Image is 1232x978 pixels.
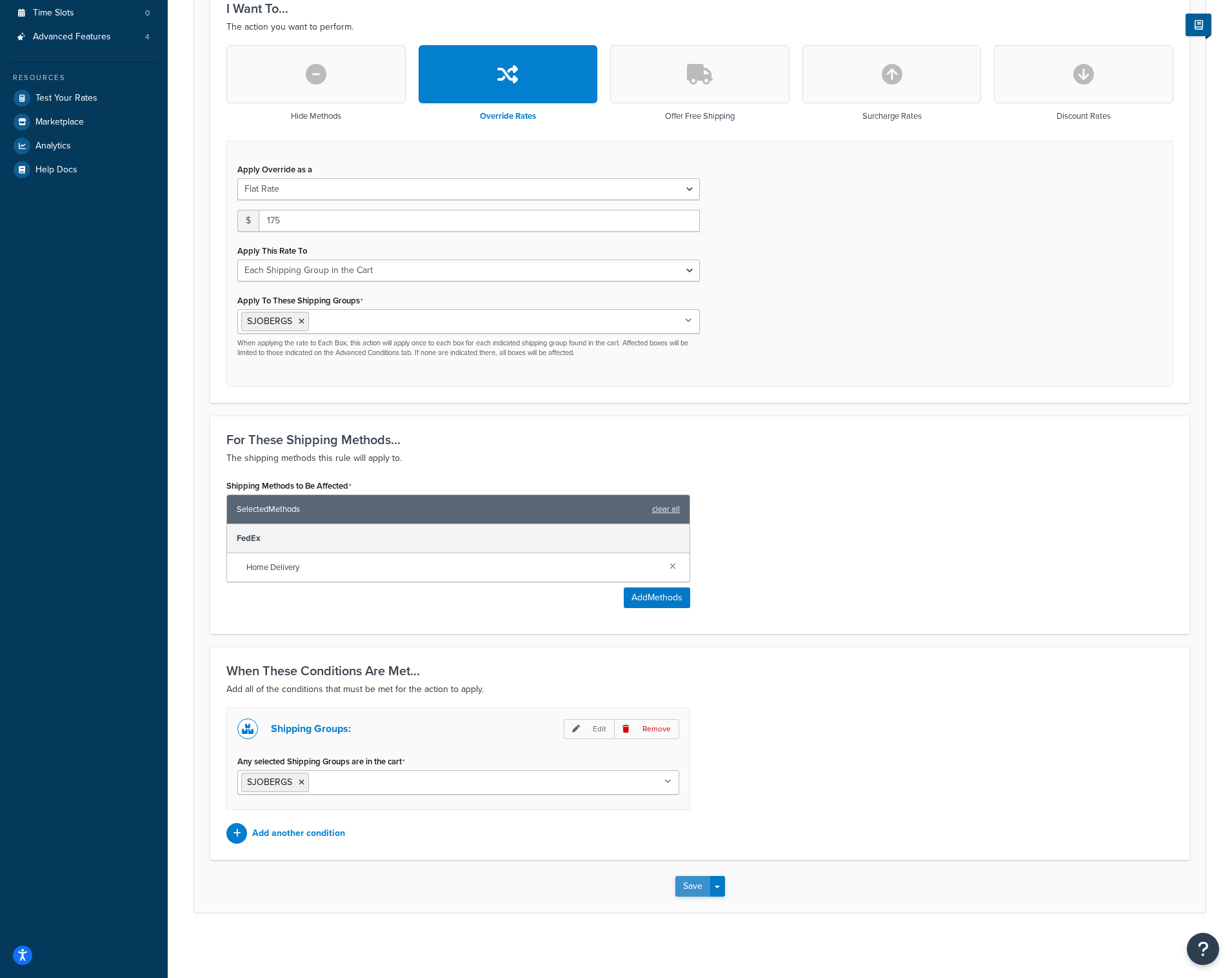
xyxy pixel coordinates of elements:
label: Apply Override as a [237,165,312,174]
span: 0 [145,8,150,19]
span: Advanced Features [33,32,111,43]
a: clear all [652,500,680,518]
a: Test Your Rates [10,87,158,110]
label: Shipping Methods to Be Affected [226,481,352,491]
a: Time Slots0 [10,1,158,25]
h3: For These Shipping Methods... [226,433,1173,447]
li: Time Slots [10,1,158,25]
h3: When These Conditions Are Met... [226,664,1173,678]
h3: Override Rates [480,112,536,121]
p: The action you want to perform. [226,19,1173,35]
button: AddMethods [624,587,690,608]
label: Any selected Shipping Groups are in the cart [237,757,405,767]
p: Add all of the conditions that must be met for the action to apply. [226,682,1173,697]
label: Apply To These Shipping Groups [237,296,363,306]
div: Resources [10,72,158,83]
li: Advanced Features [10,25,158,49]
a: Analytics [10,134,158,158]
label: Apply This Rate To [237,246,307,256]
p: Shipping Groups: [271,720,351,738]
button: Save [675,876,710,897]
p: Add another condition [252,824,345,842]
span: 4 [145,32,150,43]
span: Help Docs [35,165,77,176]
span: Home Delivery [246,558,659,576]
p: The shipping methods this rule will apply to. [226,451,1173,466]
span: SJOBERGS [247,775,292,789]
p: When applying the rate to Each Box, this action will apply once to each box for each indicated sh... [237,338,700,358]
span: Selected Methods [237,500,646,518]
a: Help Docs [10,158,158,181]
a: Marketplace [10,110,158,134]
button: Open Resource Center [1187,933,1219,965]
span: Time Slots [33,8,74,19]
span: Test Your Rates [35,93,97,104]
h3: Discount Rates [1057,112,1111,121]
p: Edit [564,719,614,739]
span: Analytics [35,141,71,152]
h3: I Want To... [226,1,1173,15]
span: SJOBERGS [247,314,292,328]
h3: Offer Free Shipping [665,112,735,121]
div: FedEx [227,524,690,553]
a: Advanced Features4 [10,25,158,49]
span: Marketplace [35,117,84,128]
h3: Surcharge Rates [862,112,922,121]
span: $ [237,210,259,232]
p: Remove [614,719,679,739]
h3: Hide Methods [291,112,341,121]
button: Show Help Docs [1186,14,1211,36]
